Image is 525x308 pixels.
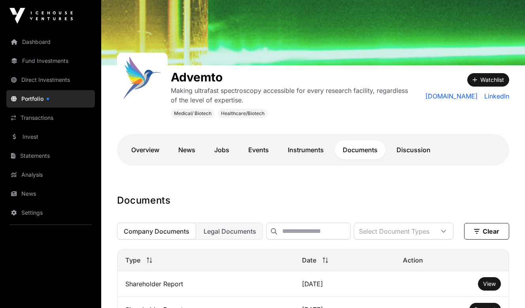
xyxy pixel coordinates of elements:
button: Watchlist [467,73,509,87]
a: Discussion [389,140,438,159]
span: Date [302,255,316,265]
a: [DOMAIN_NAME] [425,91,478,101]
span: Type [125,255,140,265]
a: Overview [123,140,167,159]
span: Action [403,255,423,265]
a: Documents [335,140,385,159]
span: Medical/ Biotech [174,110,212,117]
span: Legal Documents [204,227,256,235]
a: View [483,280,496,288]
span: Company Documents [124,227,189,235]
a: Dashboard [6,33,95,51]
h1: Documents [117,194,509,207]
a: Settings [6,204,95,221]
td: [DATE] [294,271,395,297]
a: LinkedIn [481,91,509,101]
button: View [478,277,501,291]
a: Jobs [206,140,237,159]
img: 1653601112585.jpeg [121,57,164,99]
div: Select Document Types [354,223,434,239]
nav: Tabs [123,140,503,159]
a: Analysis [6,166,95,183]
iframe: Chat Widget [485,270,525,308]
a: Transactions [6,109,95,127]
button: Company Documents [117,223,196,240]
a: Instruments [280,140,332,159]
img: Icehouse Ventures Logo [9,8,73,24]
a: Portfolio [6,90,95,108]
p: Making ultrafast spectroscopy accessible for every research facility, regardless of the level of ... [171,86,411,105]
a: News [6,185,95,202]
a: Invest [6,128,95,145]
a: Direct Investments [6,71,95,89]
button: Clear [464,223,509,240]
span: View [483,280,496,287]
a: Fund Investments [6,52,95,70]
span: Healthcare/Biotech [221,110,264,117]
h1: Advemto [171,70,411,84]
button: Legal Documents [197,223,263,240]
td: Shareholder Report [117,271,294,297]
a: Statements [6,147,95,164]
a: News [170,140,203,159]
a: Events [240,140,277,159]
